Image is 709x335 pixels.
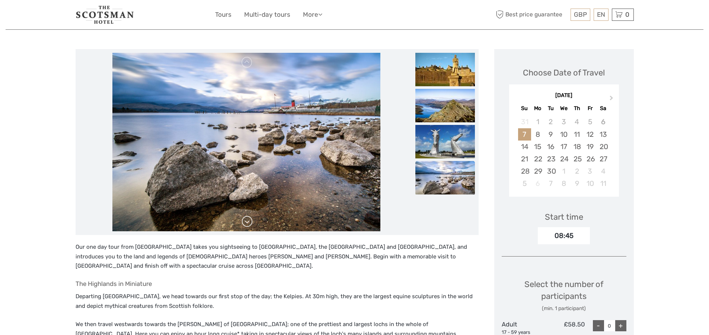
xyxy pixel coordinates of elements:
div: Not available Thursday, September 4th, 2025 [571,116,584,128]
div: Not available Sunday, August 31st, 2025 [518,116,531,128]
div: Not available Tuesday, September 2nd, 2025 [544,116,557,128]
p: Our one day tour from [GEOGRAPHIC_DATA] takes you sightseeing to [GEOGRAPHIC_DATA], the [GEOGRAPH... [76,242,479,271]
div: Choose Friday, September 19th, 2025 [584,141,597,153]
div: [DATE] [509,92,619,100]
div: Choose Saturday, October 11th, 2025 [597,177,610,190]
div: Select the number of participants [502,278,626,312]
div: Choose Monday, September 29th, 2025 [531,165,544,177]
div: Not available Wednesday, September 3rd, 2025 [557,116,570,128]
a: More [303,9,322,20]
div: Choose Tuesday, September 23rd, 2025 [544,153,557,165]
div: Fr [584,103,597,113]
div: + [615,320,626,331]
img: 71075d5f37da4ab99c06c398482b88d5_slider_thumbnail.jpg [415,161,475,194]
img: 56f6402e366745fcb47d29a6e2f87587_slider_thumbnail.jpg [415,89,475,122]
div: Not available Monday, October 6th, 2025 [531,177,544,190]
div: Choose Thursday, September 25th, 2025 [571,153,584,165]
img: 7fcf3120c5e74636bfc2e65cb7d069e6_slider_thumbnail.jpg [415,53,475,86]
div: 08:45 [538,227,590,244]
div: Not available Friday, September 5th, 2025 [584,116,597,128]
div: Choose Sunday, October 5th, 2025 [518,177,531,190]
div: (min. 1 participant) [502,305,626,312]
div: Choose Thursday, October 9th, 2025 [571,177,584,190]
div: Choose Tuesday, September 16th, 2025 [544,141,557,153]
div: - [593,320,604,331]
div: Start time [545,211,583,223]
button: Next Month [606,94,618,106]
div: Choose Wednesday, September 17th, 2025 [557,141,570,153]
div: Choose Tuesday, October 7th, 2025 [544,177,557,190]
div: month 2025-09 [511,116,616,190]
div: Choose Friday, October 10th, 2025 [584,177,597,190]
div: Choose Sunday, September 7th, 2025 [518,128,531,141]
div: Tu [544,103,557,113]
div: EN [594,9,609,21]
div: Choose Sunday, September 14th, 2025 [518,141,531,153]
p: We're away right now. Please check back later! [10,13,84,19]
div: Choose Monday, September 22nd, 2025 [531,153,544,165]
a: Multi-day tours [244,9,290,20]
div: Choose Friday, September 26th, 2025 [584,153,597,165]
div: Choose Monday, September 15th, 2025 [531,141,544,153]
div: Choose Friday, September 12th, 2025 [584,128,597,141]
div: Choose Thursday, September 11th, 2025 [571,128,584,141]
span: 0 [624,11,630,18]
div: Choose Wednesday, October 1st, 2025 [557,165,570,177]
div: We [557,103,570,113]
a: Tours [215,9,231,20]
div: Th [571,103,584,113]
div: Choose Tuesday, September 9th, 2025 [544,128,557,141]
div: Choose Saturday, October 4th, 2025 [597,165,610,177]
button: Open LiveChat chat widget [86,12,95,20]
div: Choose Sunday, September 21st, 2025 [518,153,531,165]
p: Departing [GEOGRAPHIC_DATA], we head towards our first stop of the day; the Kelpies. At 30m high,... [76,292,479,311]
div: Choose Saturday, September 20th, 2025 [597,141,610,153]
img: a79980b83d8c42d9ace1e688cd7d10c1_slider_thumbnail.jpg [415,125,475,158]
div: Choose Friday, October 3rd, 2025 [584,165,597,177]
img: 71075d5f37da4ab99c06c398482b88d5_main_slider.jpg [112,53,380,231]
div: Su [518,103,531,113]
div: Choose Sunday, September 28th, 2025 [518,165,531,177]
div: Choose Saturday, September 13th, 2025 [597,128,610,141]
div: Choose Monday, September 8th, 2025 [531,128,544,141]
h4: The Highlands in Miniature [76,280,479,287]
div: Choose Wednesday, October 8th, 2025 [557,177,570,190]
div: Choose Thursday, September 18th, 2025 [571,141,584,153]
span: Best price guarantee [494,9,569,21]
div: Choose Date of Travel [523,67,605,78]
div: Not available Saturday, September 6th, 2025 [597,116,610,128]
div: Choose Tuesday, September 30th, 2025 [544,165,557,177]
span: GBP [574,11,587,18]
img: 681-f48ba2bd-dfbf-4b64-890c-b5e5c75d9d66_logo_small.jpg [76,6,134,24]
div: Choose Wednesday, September 24th, 2025 [557,153,570,165]
div: Not available Monday, September 1st, 2025 [531,116,544,128]
div: Choose Wednesday, September 10th, 2025 [557,128,570,141]
div: Sa [597,103,610,113]
div: Mo [531,103,544,113]
div: Choose Thursday, October 2nd, 2025 [571,165,584,177]
div: Choose Saturday, September 27th, 2025 [597,153,610,165]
